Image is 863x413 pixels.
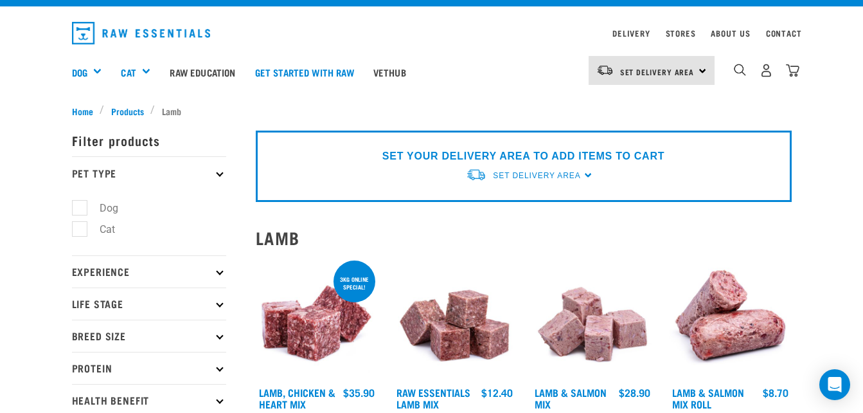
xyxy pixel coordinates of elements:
p: Filter products [72,124,226,156]
a: Raw Essentials Lamb Mix [396,389,470,407]
div: $28.90 [619,387,650,398]
p: Experience [72,255,226,288]
div: $8.70 [763,387,788,398]
a: About Us [711,31,750,35]
p: Breed Size [72,320,226,352]
a: Lamb & Salmon Mix [535,389,607,407]
img: 1261 Lamb Salmon Roll 01 [669,258,792,381]
div: Open Intercom Messenger [819,369,850,400]
a: Get started with Raw [245,46,364,98]
span: Set Delivery Area [620,69,695,74]
img: home-icon-1@2x.png [734,64,746,76]
label: Cat [79,221,120,237]
a: Home [72,104,100,118]
span: Set Delivery Area [493,171,580,180]
p: Protein [72,352,226,384]
a: Contact [766,31,802,35]
a: Vethub [364,46,416,98]
div: $35.90 [343,387,375,398]
img: van-moving.png [596,64,614,76]
span: Products [111,104,144,118]
img: 1029 Lamb Salmon Mix 01 [531,258,654,381]
a: Cat [121,65,136,80]
img: ?1041 RE Lamb Mix 01 [393,258,516,381]
h2: Lamb [256,228,792,248]
a: Stores [666,31,696,35]
p: Life Stage [72,288,226,320]
div: $12.40 [481,387,513,398]
div: 3kg online special! [334,270,375,297]
label: Dog [79,200,123,216]
nav: breadcrumbs [72,104,792,118]
nav: dropdown navigation [62,17,802,50]
p: SET YOUR DELIVERY AREA TO ADD ITEMS TO CART [382,149,664,164]
a: Products [104,104,150,118]
img: 1124 Lamb Chicken Heart Mix 01 [256,258,378,381]
a: Lamb & Salmon Mix Roll [672,389,744,407]
img: home-icon@2x.png [786,64,799,77]
img: van-moving.png [466,168,486,181]
p: Pet Type [72,156,226,188]
img: user.png [760,64,773,77]
a: Delivery [612,31,650,35]
a: Dog [72,65,87,80]
img: Raw Essentials Logo [72,22,211,44]
a: Raw Education [160,46,245,98]
a: Lamb, Chicken & Heart Mix [259,389,335,407]
span: Home [72,104,93,118]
